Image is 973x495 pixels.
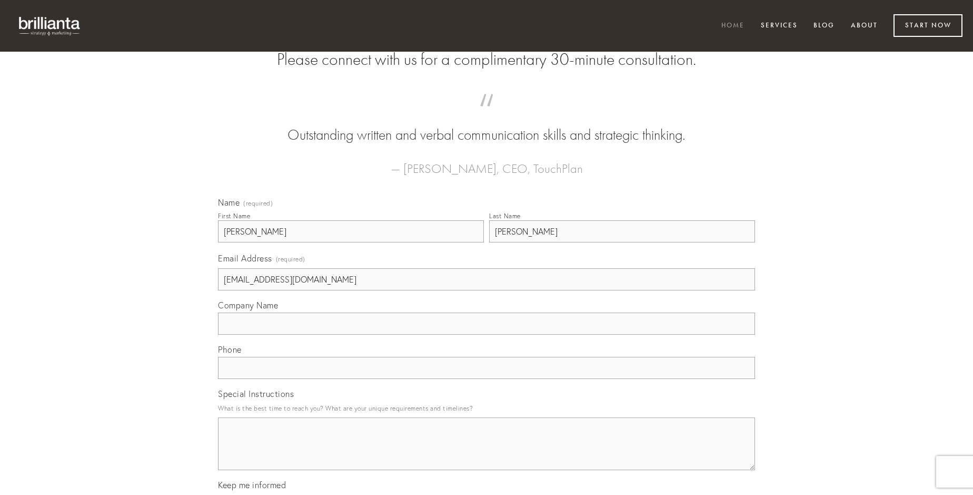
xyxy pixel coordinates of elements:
[489,212,521,220] div: Last Name
[235,104,738,125] span: “
[11,11,90,41] img: brillianta - research, strategy, marketing
[218,344,242,355] span: Phone
[714,17,751,35] a: Home
[276,252,305,266] span: (required)
[754,17,805,35] a: Services
[807,17,841,35] a: Blog
[218,389,294,399] span: Special Instructions
[218,300,278,310] span: Company Name
[893,14,962,37] a: Start Now
[218,212,250,220] div: First Name
[844,17,885,35] a: About
[218,253,272,264] span: Email Address
[235,145,738,179] figcaption: — [PERSON_NAME], CEO, TouchPlan
[218,480,286,490] span: Keep me informed
[218,401,755,415] p: What is the best time to reach you? What are your unique requirements and timelines?
[218,197,240,208] span: Name
[243,200,273,207] span: (required)
[218,50,755,70] h2: Please connect with us for a complimentary 30-minute consultation.
[235,104,738,145] blockquote: Outstanding written and verbal communication skills and strategic thinking.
